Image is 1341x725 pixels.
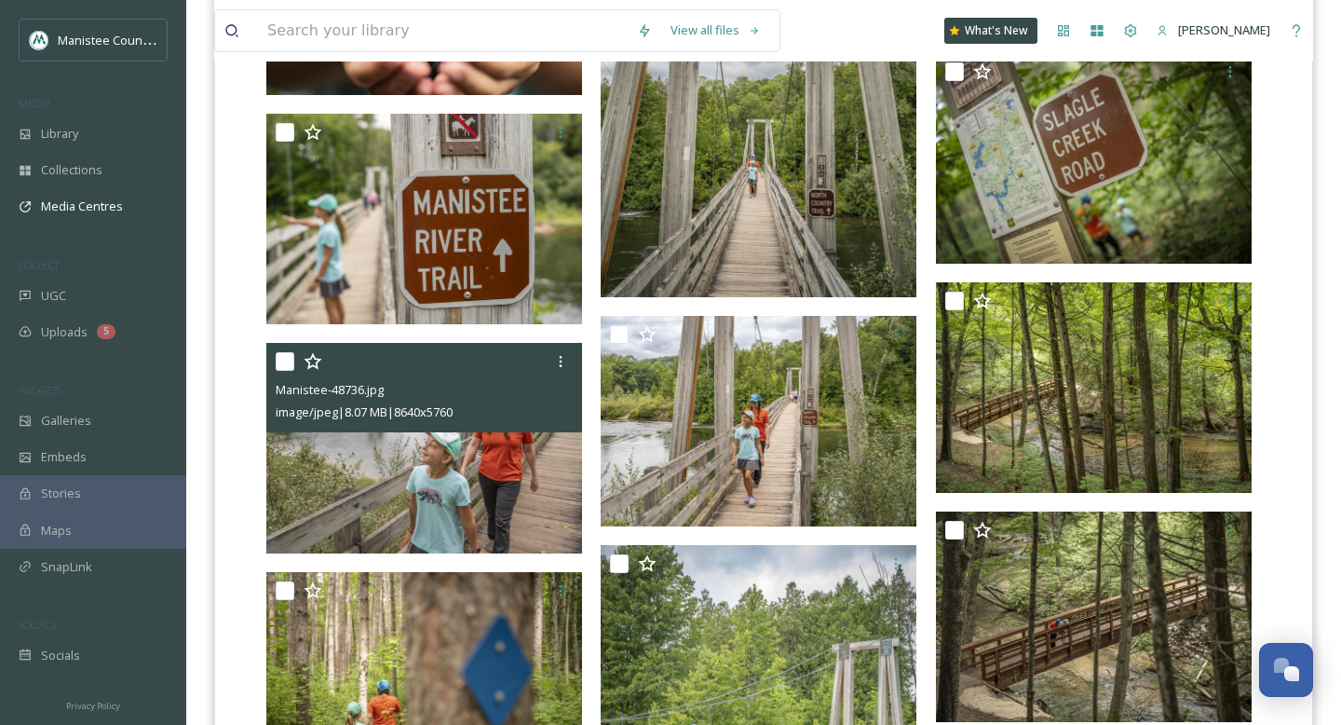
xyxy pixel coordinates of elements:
div: 5 [97,324,115,339]
span: image/jpeg | 8.07 MB | 8640 x 5760 [276,404,453,420]
span: MEDIA [19,96,51,110]
span: Media Centres [41,198,123,215]
span: COLLECT [19,258,59,272]
img: Manistee-48735.jpg [601,316,916,527]
span: Galleries [41,412,91,430]
span: Collections [41,161,102,179]
span: Manistee County Tourism [58,31,200,48]
span: Manistee-48736.jpg [276,381,384,398]
img: Manistee-48740.jpg [936,282,1252,493]
span: Privacy Policy [66,700,120,712]
span: Stories [41,485,81,502]
a: What's New [944,18,1037,44]
span: [PERSON_NAME] [1178,21,1270,38]
img: Manistee-48743.jpg [936,512,1252,722]
span: UGC [41,287,66,305]
span: Uploads [41,323,88,341]
img: Manistee-48732.jpg [266,114,582,324]
span: SOCIALS [19,618,56,632]
img: Manistee-48738.jpg [936,53,1252,264]
span: Library [41,125,78,143]
span: Embeds [41,448,87,466]
input: Search your library [258,10,628,51]
button: Open Chat [1259,643,1313,697]
img: Manistee-48736.jpg [266,343,582,554]
span: WIDGETS [19,383,61,397]
span: Socials [41,647,80,664]
img: logo.jpeg [30,31,48,49]
a: Privacy Policy [66,693,120,716]
span: SnapLink [41,558,92,576]
a: [PERSON_NAME] [1147,12,1280,48]
span: Maps [41,522,72,540]
a: View all files [661,12,770,48]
